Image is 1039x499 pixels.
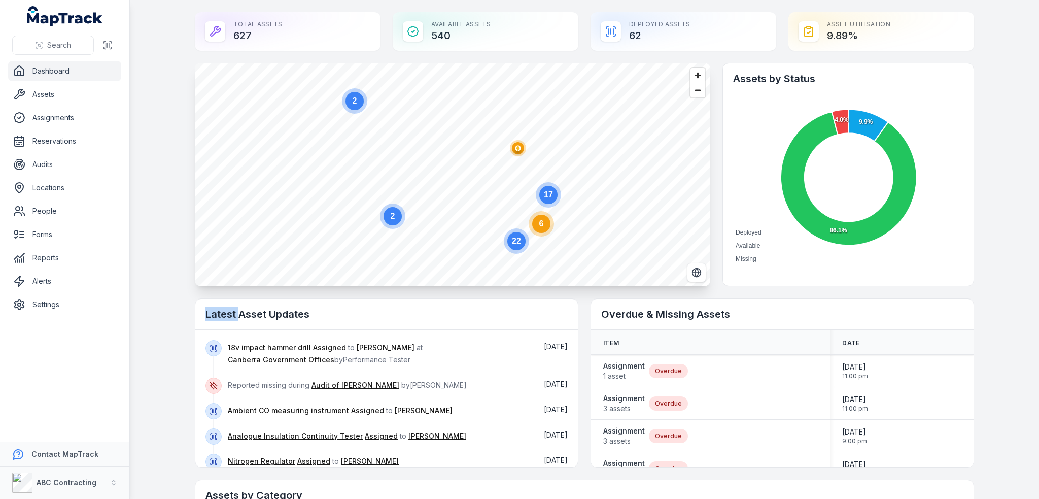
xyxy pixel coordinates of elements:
[649,396,688,411] div: Overdue
[228,431,363,441] a: Analogue Insulation Continuity Tester
[842,427,867,437] span: [DATE]
[687,263,706,282] button: Switch to Satellite View
[195,63,710,286] canvas: Map
[544,456,568,464] span: [DATE]
[649,461,688,476] div: Overdue
[228,457,399,465] span: to
[842,459,867,478] time: 27/02/2025, 9:00:00 pm
[205,307,568,321] h2: Latest Asset Updates
[842,427,867,445] time: 30/01/2025, 9:00:00 pm
[8,248,121,268] a: Reports
[228,456,295,467] a: Nitrogen Regulator
[365,431,398,441] a: Assigned
[603,458,645,469] strong: Assignment
[544,405,568,414] time: 23/07/2025, 9:22:22 am
[544,430,568,439] span: [DATE]
[8,201,121,221] a: People
[408,431,466,441] a: [PERSON_NAME]
[228,355,334,365] a: Canberra Government Offices
[27,6,103,26] a: MapTrack
[544,190,553,199] text: 17
[603,393,645,404] strong: Assignment
[8,224,121,245] a: Forms
[8,271,121,291] a: Alerts
[341,456,399,467] a: [PERSON_NAME]
[228,431,466,440] span: to
[603,458,645,479] a: Assignment
[842,394,868,405] span: [DATE]
[603,361,645,381] a: Assignment1 asset
[297,456,330,467] a: Assigned
[357,343,414,353] a: [PERSON_NAME]
[649,364,688,378] div: Overdue
[8,154,121,175] a: Audits
[351,406,384,416] a: Assigned
[603,426,645,436] strong: Assignment
[842,459,867,470] span: [DATE]
[228,381,467,389] span: Reported missing during by [PERSON_NAME]
[842,394,868,413] time: 29/11/2024, 11:00:00 pm
[690,68,705,83] button: Zoom in
[649,429,688,443] div: Overdue
[603,361,645,371] strong: Assignment
[842,437,867,445] span: 9:00 pm
[842,405,868,413] span: 11:00 pm
[603,436,645,446] span: 3 assets
[228,343,311,353] a: 18v impact hammer drill
[311,380,399,390] a: Audit of [PERSON_NAME]
[601,307,963,321] h2: Overdue & Missing Assets
[391,212,395,220] text: 2
[37,478,96,487] strong: ABC Contracting
[313,343,346,353] a: Assigned
[603,393,645,414] a: Assignment3 assets
[8,61,121,81] a: Dashboard
[842,372,868,380] span: 11:00 pm
[603,371,645,381] span: 1 asset
[544,456,568,464] time: 23/07/2025, 9:22:22 am
[8,131,121,151] a: Reservations
[603,426,645,446] a: Assignment3 assets
[512,237,521,245] text: 22
[603,404,645,414] span: 3 assets
[228,343,423,364] span: to at by Performance Tester
[544,430,568,439] time: 23/07/2025, 9:22:22 am
[539,219,544,228] text: 6
[544,380,568,388] time: 23/07/2025, 12:42:03 pm
[736,255,756,262] span: Missing
[31,450,98,458] strong: Contact MapTrack
[842,362,868,380] time: 30/08/2024, 11:00:00 pm
[228,406,453,415] span: to
[736,242,760,249] span: Available
[8,178,121,198] a: Locations
[8,294,121,315] a: Settings
[544,380,568,388] span: [DATE]
[12,36,94,55] button: Search
[8,108,121,128] a: Assignments
[544,342,568,351] span: [DATE]
[544,405,568,414] span: [DATE]
[690,83,705,97] button: Zoom out
[603,339,619,347] span: Item
[736,229,761,236] span: Deployed
[353,96,357,105] text: 2
[395,406,453,416] a: [PERSON_NAME]
[47,40,71,50] span: Search
[842,339,859,347] span: Date
[733,72,963,86] h2: Assets by Status
[228,406,349,416] a: Ambient CO measuring instrument
[8,84,121,105] a: Assets
[544,342,568,351] time: 30/07/2025, 6:31:08 am
[842,362,868,372] span: [DATE]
